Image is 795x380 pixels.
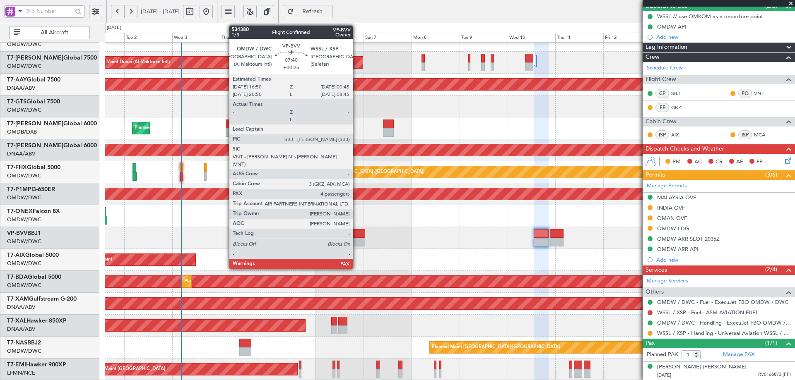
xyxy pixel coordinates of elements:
[7,121,63,127] span: T7-[PERSON_NAME]
[7,106,41,114] a: OMDW/DWC
[7,128,37,136] a: OMDB/DXB
[7,62,41,70] a: OMDW/DWC
[655,89,669,98] div: CP
[508,33,556,43] div: Wed 10
[7,99,60,105] a: T7-GTSGlobal 7500
[657,299,788,306] a: OMDW / DWC - Fuel - ExecuJet FBO OMDW / DWC
[7,274,28,280] span: T7-BDA
[646,287,664,297] span: Others
[7,318,26,324] span: T7-XAL
[268,33,316,43] div: Fri 5
[656,256,791,263] div: Add new
[657,309,759,316] a: WSSL / XSP - Fuel - ASM AVIATION FUEL
[657,13,763,20] div: WSSL // use OMKOM as a departure point
[7,165,27,170] span: T7-FHX
[412,33,460,43] div: Mon 8
[555,33,603,43] div: Thu 11
[432,341,560,354] div: Planned Maint [GEOGRAPHIC_DATA]-[GEOGRAPHIC_DATA]
[172,33,220,43] div: Wed 3
[657,319,791,326] a: OMDW / DWC - Handling - ExecuJet FBO OMDW / DWC
[7,143,97,148] a: T7-[PERSON_NAME]Global 6000
[7,347,41,355] a: OMDW/DWC
[765,339,777,347] span: (1/1)
[86,363,165,375] div: Planned Maint [GEOGRAPHIC_DATA]
[646,170,665,180] span: Permits
[7,55,97,61] a: T7-[PERSON_NAME]Global 7500
[657,194,696,201] div: MALAYSIA OVF
[88,56,170,69] div: Planned Maint Dubai (Al Maktoum Intl)
[283,5,332,18] button: Refresh
[657,372,671,378] span: [DATE]
[7,252,25,258] span: T7-AIX
[671,90,690,97] a: SBJ
[7,252,59,258] a: T7-AIXGlobal 5000
[657,235,720,242] div: OMDW ARR SLOT 2035Z
[646,265,667,275] span: Services
[107,24,121,31] div: [DATE]
[364,33,412,43] div: Sun 7
[647,182,687,190] a: Manage Permits
[736,158,743,166] span: AF
[646,2,687,11] span: Dispatch To-Dos
[656,33,791,41] div: Add new
[671,104,690,111] a: GKZ
[754,131,773,139] a: MCA
[765,265,777,274] span: (2/4)
[7,304,35,311] a: DNAA/ABV
[7,340,27,346] span: T7-NAS
[7,84,35,92] a: DNAA/ABV
[655,130,669,139] div: ISP
[7,150,35,158] a: DNAA/ABV
[7,274,61,280] a: T7-BDAGlobal 5000
[723,351,754,359] a: Manage PAX
[7,362,26,368] span: T7-EMI
[646,117,677,127] span: Cabin Crew
[7,208,60,214] a: T7-ONEXFalcon 8X
[672,158,681,166] span: PM
[655,103,669,112] div: FE
[646,144,724,154] span: Dispatch Checks and Weather
[657,330,791,337] a: WSSL / XSP - Handling - Universal Aviation WSSL / XSP
[7,318,67,324] a: T7-XALHawker 850XP
[7,41,41,48] a: OMDW/DWC
[7,282,41,289] a: OMDW/DWC
[715,158,723,166] span: CR
[7,172,41,179] a: OMDW/DWC
[765,170,777,179] span: (3/6)
[296,9,330,14] span: Refresh
[7,369,35,377] a: LFMN/NCE
[647,64,683,72] a: Schedule Crew
[646,339,655,348] span: Pax
[647,277,688,285] a: Manage Services
[657,23,687,30] div: OMDW API
[7,362,66,368] a: T7-EMIHawker 900XP
[7,238,41,245] a: OMDW/DWC
[657,215,687,222] div: OMAN OVF
[7,208,33,214] span: T7-ONEX
[7,230,27,236] span: VP-BVV
[646,43,687,52] span: Leg Information
[7,55,63,61] span: T7-[PERSON_NAME]
[7,260,41,267] a: OMDW/DWC
[7,296,29,302] span: T7-XAM
[7,165,60,170] a: T7-FHXGlobal 5000
[603,33,651,43] div: Fri 12
[22,30,87,36] span: All Aircraft
[646,53,660,62] span: Crew
[7,194,41,201] a: OMDW/DWC
[738,89,752,98] div: FO
[657,225,689,232] div: OMDW LDG
[7,325,35,333] a: DNAA/ABV
[756,158,763,166] span: FP
[657,246,699,253] div: OMDW ARR API
[7,296,77,302] a: T7-XAMGulfstream G-200
[657,363,747,371] div: [PERSON_NAME] [PERSON_NAME]
[694,158,702,166] span: AC
[646,75,676,84] span: Flight Crew
[657,204,685,211] div: INDIA OVF
[124,33,172,43] div: Tue 2
[316,33,364,43] div: Sat 6
[184,275,266,288] div: Planned Maint Dubai (Al Maktoum Intl)
[7,77,27,83] span: T7-AAY
[141,8,180,15] span: [DATE] - [DATE]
